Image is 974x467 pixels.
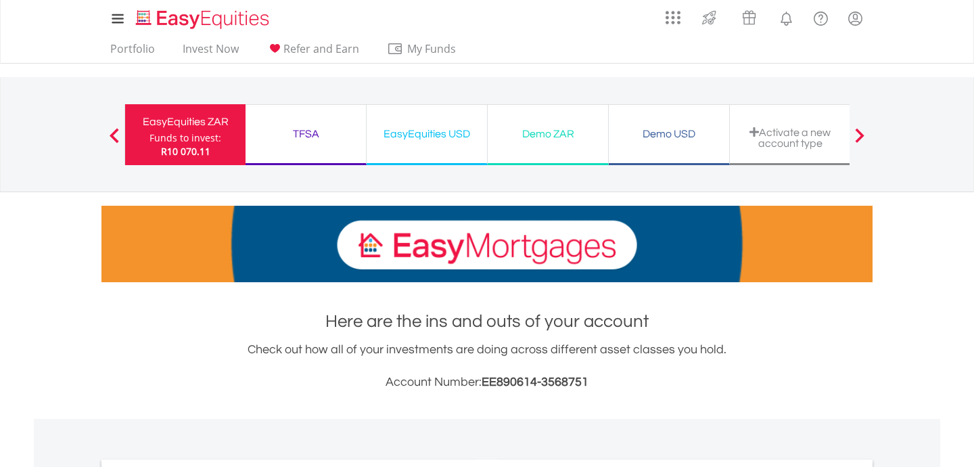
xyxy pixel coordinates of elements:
div: Funds to invest: [149,131,221,145]
div: Check out how all of your investments are doing across different asset classes you hold. [101,340,873,392]
img: vouchers-v2.svg [738,7,760,28]
div: Demo USD [617,125,721,143]
span: My Funds [387,40,476,58]
span: R10 070.11 [161,145,210,158]
a: FAQ's and Support [804,3,838,30]
div: TFSA [254,125,358,143]
span: Refer and Earn [283,41,359,56]
a: Invest Now [177,42,244,63]
a: Notifications [769,3,804,30]
div: Activate a new account type [738,127,842,149]
img: thrive-v2.svg [698,7,720,28]
a: AppsGrid [657,3,689,25]
img: EasyMortage Promotion Banner [101,206,873,282]
img: EasyEquities_Logo.png [133,8,275,30]
a: Home page [131,3,275,30]
div: EasyEquities USD [375,125,479,143]
a: Refer and Earn [261,42,365,63]
div: EasyEquities ZAR [133,112,237,131]
img: grid-menu-icon.svg [666,10,680,25]
div: Demo ZAR [496,125,600,143]
h1: Here are the ins and outs of your account [101,309,873,334]
a: Vouchers [729,3,769,28]
h3: Account Number: [101,373,873,392]
a: My Profile [838,3,873,33]
a: Portfolio [105,42,160,63]
span: EE890614-3568751 [482,376,588,388]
